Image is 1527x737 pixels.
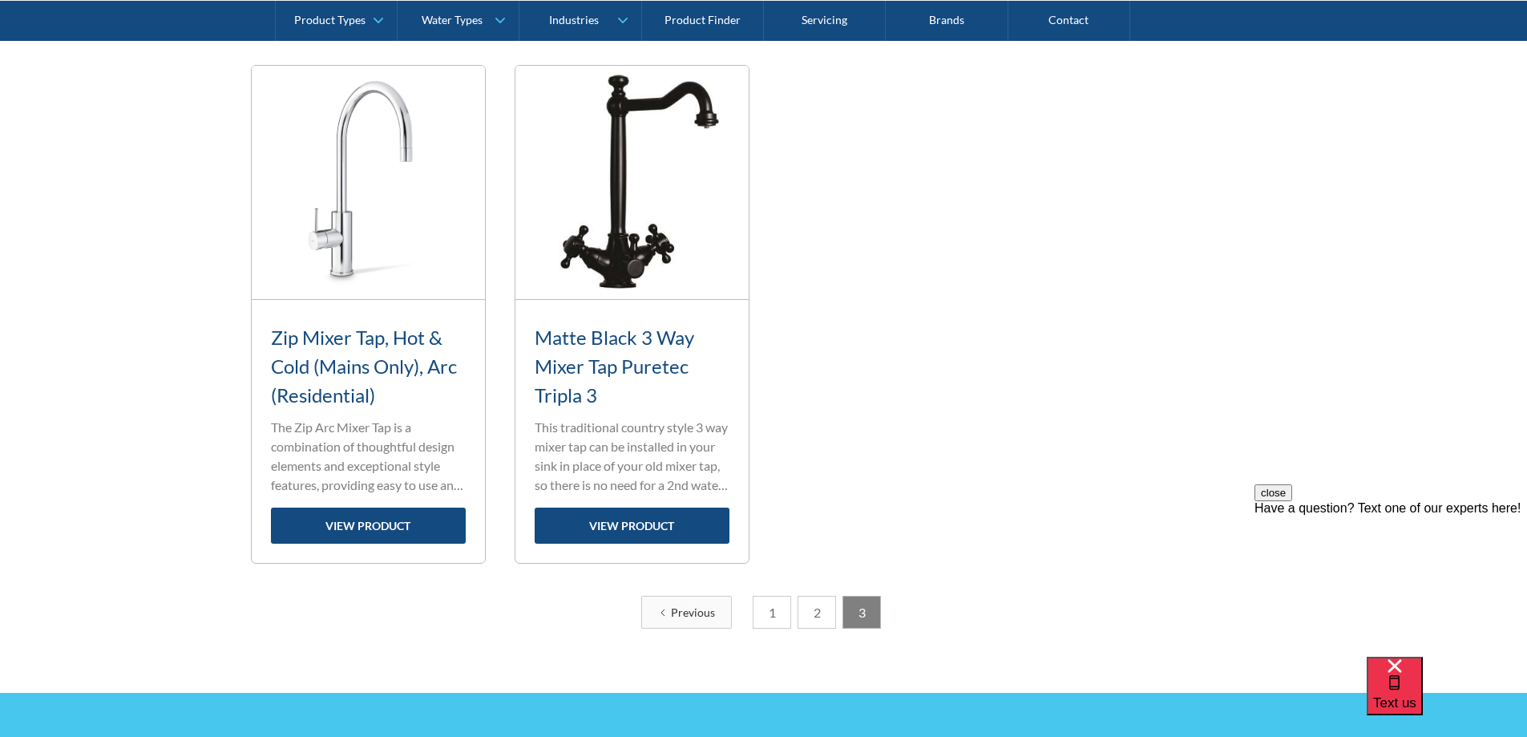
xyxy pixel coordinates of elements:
iframe: podium webchat widget bubble [1367,657,1527,737]
div: List [251,596,1277,629]
a: view product [535,508,729,544]
p: The Zip Arc Mixer Tap is a combination of thoughtful design elements and exceptional style featur... [271,418,466,495]
a: 3 [842,596,881,629]
a: Previous Page [641,596,732,629]
div: Industries [549,13,599,26]
img: Matte Black 3 Way Mixer Tap Puretec Tripla 3 [515,66,749,299]
div: Previous [671,604,715,621]
img: Zip Mixer Tap, Hot & Cold (Mains Only), Arc (Residential) [252,66,485,299]
div: Water Types [422,13,483,26]
h3: Matte Black 3 Way Mixer Tap Puretec Tripla 3 [535,323,729,410]
a: 2 [798,596,836,629]
a: view product [271,508,466,544]
h3: Zip Mixer Tap, Hot & Cold (Mains Only), Arc (Residential) [271,323,466,410]
iframe: podium webchat widget prompt [1254,484,1527,677]
p: This traditional country style 3 way mixer tap can be installed in your sink in place of your old... [535,418,729,495]
div: Product Types [294,13,366,26]
a: 1 [753,596,791,629]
